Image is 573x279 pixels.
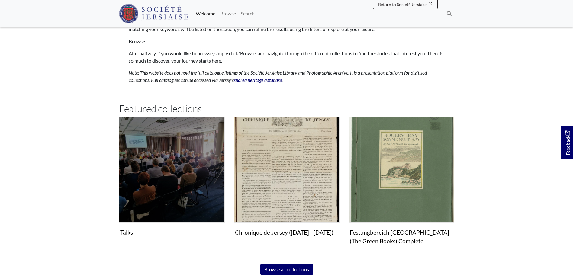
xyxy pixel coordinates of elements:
a: Société Jersiaise logo [119,2,189,25]
img: Talks [119,117,225,223]
a: Browse all collections [260,264,313,275]
a: shared heritage database [234,77,282,83]
span: Feedback [564,130,571,155]
p: Alternatively, if you would like to browse, simply click 'Browse' and navigate through the differ... [129,50,445,64]
div: Subcollection [344,117,459,256]
img: Festungbereich Jersey (The Green Books) Complete [349,117,454,223]
a: Would you like to provide feedback? [561,126,573,159]
img: Chronique de Jersey (1814 - 1959) [234,117,340,223]
section: Subcollections [119,103,454,264]
a: TalksTalks [119,117,225,239]
a: Chronique de Jersey (1814 - 1959)Chronique de Jersey ([DATE] - [DATE]) [234,117,340,239]
div: Subcollection [229,117,344,256]
strong: Browse [129,38,145,44]
img: Société Jersiaise [119,4,189,23]
em: Note: This website does not hold the full catalogue listings of the Société Jersiaise Library and... [129,70,427,83]
a: Browse [218,8,238,20]
h2: Featured collections [119,103,454,114]
a: Welcome [193,8,218,20]
div: Subcollection [114,117,229,256]
span: Return to Société Jersiaise [378,2,427,7]
a: Festungbereich Jersey (The Green Books) CompleteFestungbereich [GEOGRAPHIC_DATA] (The Green Books... [349,117,454,247]
a: Search [238,8,257,20]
